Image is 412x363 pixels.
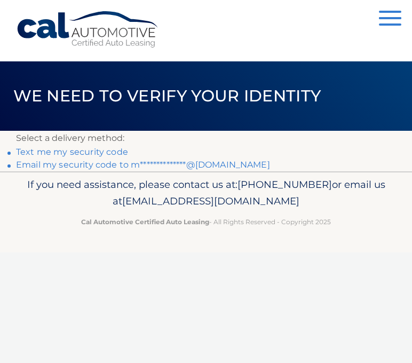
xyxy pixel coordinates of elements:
p: - All Rights Reserved - Copyright 2025 [16,216,396,227]
span: [PHONE_NUMBER] [237,178,332,191]
a: Text me my security code [16,147,128,157]
p: Select a delivery method: [16,131,396,146]
strong: Cal Automotive Certified Auto Leasing [81,218,209,226]
p: If you need assistance, please contact us at: or email us at [16,176,396,210]
a: Cal Automotive [16,11,160,49]
span: [EMAIL_ADDRESS][DOMAIN_NAME] [122,195,299,207]
span: We need to verify your identity [13,86,321,106]
button: Menu [379,11,401,28]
